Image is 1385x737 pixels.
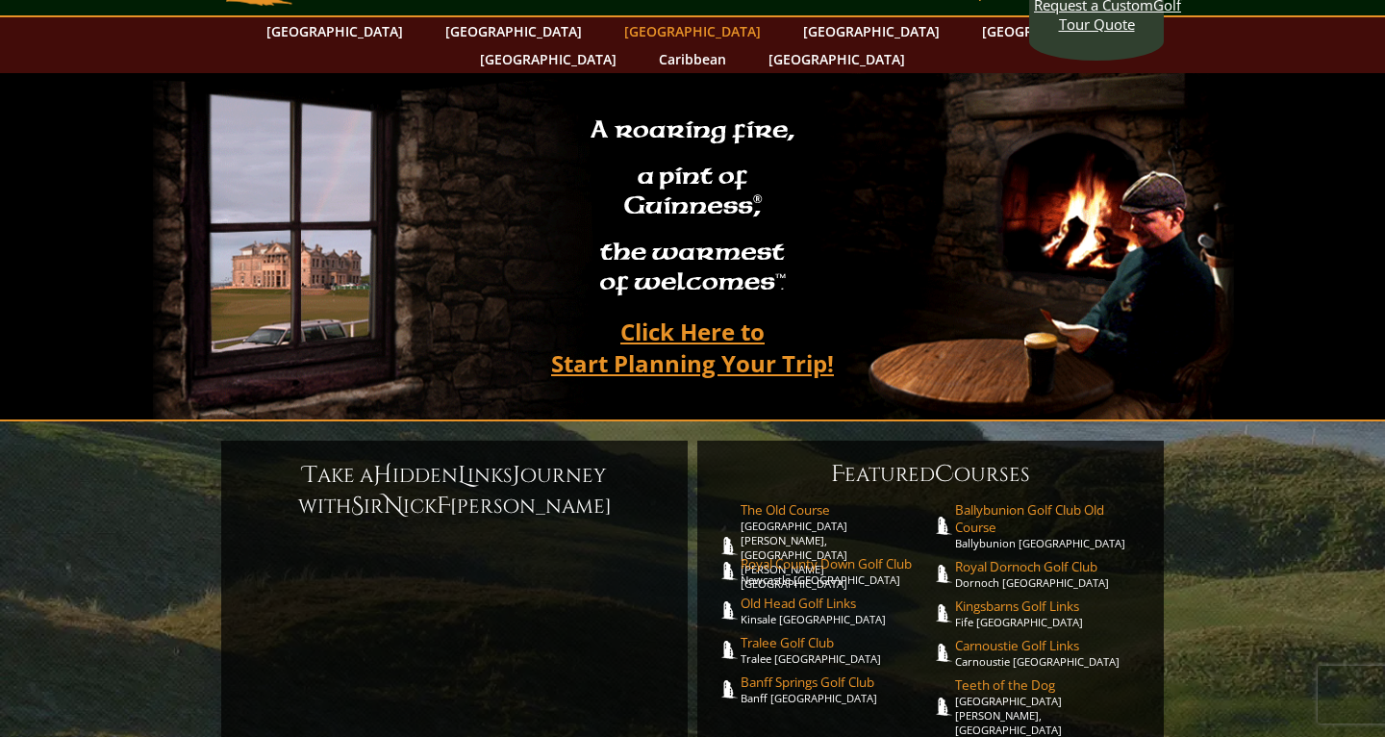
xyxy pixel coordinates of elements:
span: J [513,460,520,491]
a: [GEOGRAPHIC_DATA] [972,17,1128,45]
a: Click Here toStart Planning Your Trip! [532,309,853,386]
a: [GEOGRAPHIC_DATA] [759,45,915,73]
a: Banff Springs Golf ClubBanff [GEOGRAPHIC_DATA] [741,673,931,705]
a: [GEOGRAPHIC_DATA] [470,45,626,73]
h2: A roaring fire, a pint of Guinness , the warmest of welcomes™. [578,107,807,309]
a: [GEOGRAPHIC_DATA] [436,17,592,45]
span: Royal Dornoch Golf Club [955,558,1146,575]
span: Royal County Down Golf Club [741,555,931,572]
a: [GEOGRAPHIC_DATA] [615,17,770,45]
span: N [384,491,403,521]
span: Teeth of the Dog [955,676,1146,694]
h6: ake a idden inks ourney with ir ick [PERSON_NAME] [240,460,668,521]
span: Ballybunion Golf Club Old Course [955,501,1146,536]
span: L [458,460,467,491]
a: [GEOGRAPHIC_DATA] [793,17,949,45]
span: S [351,491,364,521]
span: F [437,491,450,521]
a: Ballybunion Golf Club Old CourseBallybunion [GEOGRAPHIC_DATA] [955,501,1146,550]
h6: eatured ourses [717,459,1145,490]
a: Teeth of the Dog[GEOGRAPHIC_DATA][PERSON_NAME], [GEOGRAPHIC_DATA] [955,676,1146,737]
a: Royal County Down Golf ClubNewcastle [GEOGRAPHIC_DATA] [741,555,931,587]
a: Royal Dornoch Golf ClubDornoch [GEOGRAPHIC_DATA] [955,558,1146,590]
span: C [935,459,954,490]
span: Tralee Golf Club [741,634,931,651]
span: H [373,460,392,491]
a: Old Head Golf LinksKinsale [GEOGRAPHIC_DATA] [741,595,931,626]
span: T [303,460,317,491]
a: Caribbean [649,45,736,73]
a: Kingsbarns Golf LinksFife [GEOGRAPHIC_DATA] [955,597,1146,629]
span: F [831,459,844,490]
span: Kingsbarns Golf Links [955,597,1146,615]
a: The Old Course[GEOGRAPHIC_DATA][PERSON_NAME], [GEOGRAPHIC_DATA][PERSON_NAME] [GEOGRAPHIC_DATA] [741,501,931,591]
span: Old Head Golf Links [741,595,931,612]
a: Carnoustie Golf LinksCarnoustie [GEOGRAPHIC_DATA] [955,637,1146,669]
span: The Old Course [741,501,931,519]
a: Tralee Golf ClubTralee [GEOGRAPHIC_DATA] [741,634,931,666]
a: [GEOGRAPHIC_DATA] [257,17,413,45]
span: Banff Springs Golf Club [741,673,931,691]
span: Carnoustie Golf Links [955,637,1146,654]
